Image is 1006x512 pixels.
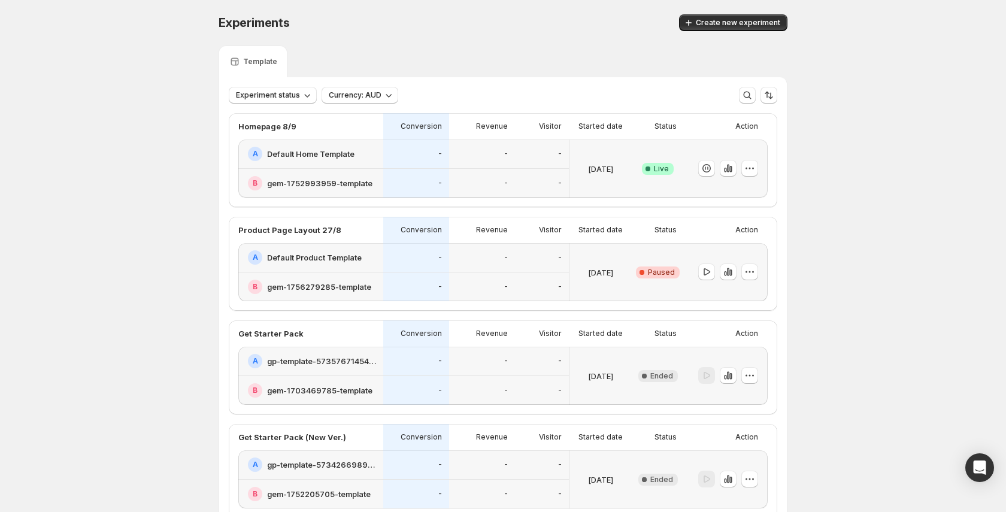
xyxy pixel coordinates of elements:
[253,489,257,499] h2: B
[648,268,675,277] span: Paused
[267,355,376,367] h2: gp-template-573576714546840466
[504,386,508,395] p: -
[654,329,677,338] p: Status
[760,87,777,104] button: Sort the results
[504,178,508,188] p: -
[253,178,257,188] h2: B
[401,122,442,131] p: Conversion
[219,16,290,30] span: Experiments
[539,225,562,235] p: Visitor
[438,386,442,395] p: -
[504,149,508,159] p: -
[558,356,562,366] p: -
[558,489,562,499] p: -
[539,122,562,131] p: Visitor
[267,252,362,263] h2: Default Product Template
[588,163,613,175] p: [DATE]
[558,178,562,188] p: -
[253,149,258,159] h2: A
[558,282,562,292] p: -
[438,356,442,366] p: -
[965,453,994,482] div: Open Intercom Messenger
[588,266,613,278] p: [DATE]
[253,282,257,292] h2: B
[238,431,346,443] p: Get Starter Pack (New Ver.)
[539,432,562,442] p: Visitor
[679,14,787,31] button: Create new experiment
[558,149,562,159] p: -
[654,432,677,442] p: Status
[438,460,442,469] p: -
[253,460,258,469] h2: A
[735,329,758,338] p: Action
[578,329,623,338] p: Started date
[654,122,677,131] p: Status
[238,224,341,236] p: Product Page Layout 27/8
[654,225,677,235] p: Status
[238,120,296,132] p: Homepage 8/9
[243,57,277,66] p: Template
[539,329,562,338] p: Visitor
[504,460,508,469] p: -
[504,356,508,366] p: -
[654,164,669,174] span: Live
[504,282,508,292] p: -
[476,432,508,442] p: Revenue
[267,384,372,396] h2: gem-1703469785-template
[438,253,442,262] p: -
[253,253,258,262] h2: A
[438,489,442,499] p: -
[329,90,381,100] span: Currency: AUD
[229,87,317,104] button: Experiment status
[735,225,758,235] p: Action
[476,329,508,338] p: Revenue
[267,177,372,189] h2: gem-1752993959-template
[267,488,371,500] h2: gem-1752205705-template
[267,148,354,160] h2: Default Home Template
[401,329,442,338] p: Conversion
[438,149,442,159] p: -
[696,18,780,28] span: Create new experiment
[476,122,508,131] p: Revenue
[578,225,623,235] p: Started date
[735,432,758,442] p: Action
[267,281,371,293] h2: gem-1756279285-template
[438,178,442,188] p: -
[650,475,673,484] span: Ended
[558,253,562,262] p: -
[588,474,613,486] p: [DATE]
[253,356,258,366] h2: A
[578,432,623,442] p: Started date
[558,386,562,395] p: -
[578,122,623,131] p: Started date
[558,460,562,469] p: -
[238,328,304,340] p: Get Starter Pack
[588,370,613,382] p: [DATE]
[650,371,673,381] span: Ended
[267,459,376,471] h2: gp-template-573426698956047110
[236,90,300,100] span: Experiment status
[401,225,442,235] p: Conversion
[504,489,508,499] p: -
[438,282,442,292] p: -
[401,432,442,442] p: Conversion
[735,122,758,131] p: Action
[253,386,257,395] h2: B
[476,225,508,235] p: Revenue
[504,253,508,262] p: -
[322,87,398,104] button: Currency: AUD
